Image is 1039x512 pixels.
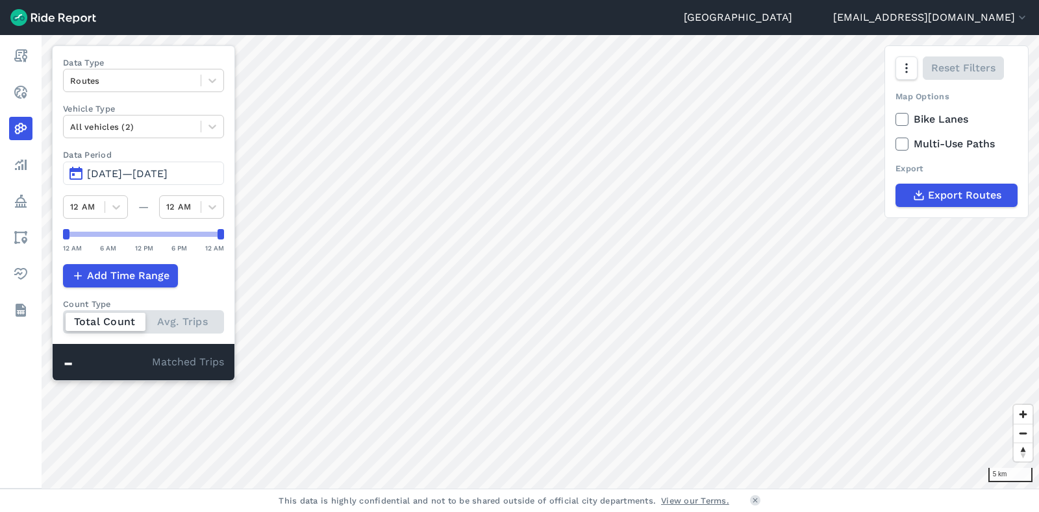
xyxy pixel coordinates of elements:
a: [GEOGRAPHIC_DATA] [684,10,792,25]
label: Multi-Use Paths [895,136,1018,152]
a: Policy [9,189,32,213]
div: Count Type [63,298,224,310]
a: Realtime [9,80,32,104]
span: Export Routes [928,188,1001,203]
a: Heatmaps [9,117,32,140]
div: 12 AM [205,242,224,254]
button: Reset Filters [923,56,1004,80]
label: Vehicle Type [63,103,224,115]
span: Add Time Range [87,268,169,284]
img: Ride Report [10,9,96,26]
div: — [128,199,159,215]
div: - [63,354,152,371]
canvas: Map [42,35,1039,489]
span: Reset Filters [931,60,995,76]
button: Reset bearing to north [1014,443,1033,461]
button: Add Time Range [63,264,178,287]
a: Health [9,262,32,286]
label: Bike Lanes [895,112,1018,127]
button: [DATE]—[DATE] [63,162,224,185]
button: Export Routes [895,184,1018,207]
div: Export [895,162,1018,175]
a: Report [9,44,32,67]
div: 12 PM [135,242,153,254]
a: Datasets [9,299,32,322]
label: Data Type [63,56,224,69]
div: 6 PM [171,242,187,254]
label: Data Period [63,149,224,161]
span: [DATE]—[DATE] [87,167,168,180]
div: 5 km [988,468,1033,482]
div: Matched Trips [53,344,234,380]
button: Zoom in [1014,405,1033,424]
a: Analyze [9,153,32,177]
button: [EMAIL_ADDRESS][DOMAIN_NAME] [833,10,1029,25]
button: Zoom out [1014,424,1033,443]
a: Areas [9,226,32,249]
div: 6 AM [100,242,116,254]
a: View our Terms. [661,494,729,507]
div: Map Options [895,90,1018,103]
div: 12 AM [63,242,82,254]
